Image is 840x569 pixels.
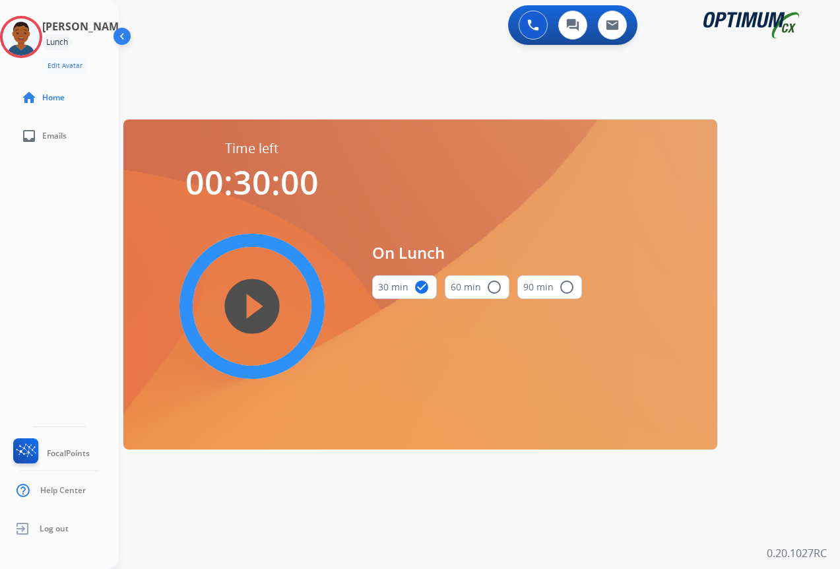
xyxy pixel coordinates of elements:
[559,279,575,295] mat-icon: radio_button_unchecked
[42,131,67,141] span: Emails
[21,90,37,106] mat-icon: home
[414,279,430,295] mat-icon: check_circle
[42,92,65,103] span: Home
[372,275,437,299] button: 30 min
[42,34,72,50] div: Lunch
[486,279,502,295] mat-icon: radio_button_unchecked
[517,275,582,299] button: 90 min
[185,160,319,205] span: 00:30:00
[47,448,90,459] span: FocalPoints
[21,128,37,144] mat-icon: inbox
[40,523,69,534] span: Log out
[244,298,260,314] mat-icon: play_circle_filled
[42,58,88,73] button: Edit Avatar
[40,485,86,496] span: Help Center
[3,18,40,55] img: avatar
[225,139,278,158] span: Time left
[11,438,90,469] a: FocalPoints
[445,275,509,299] button: 60 min
[42,18,128,34] h3: [PERSON_NAME]
[372,241,582,265] span: On Lunch
[767,545,827,561] p: 0.20.1027RC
